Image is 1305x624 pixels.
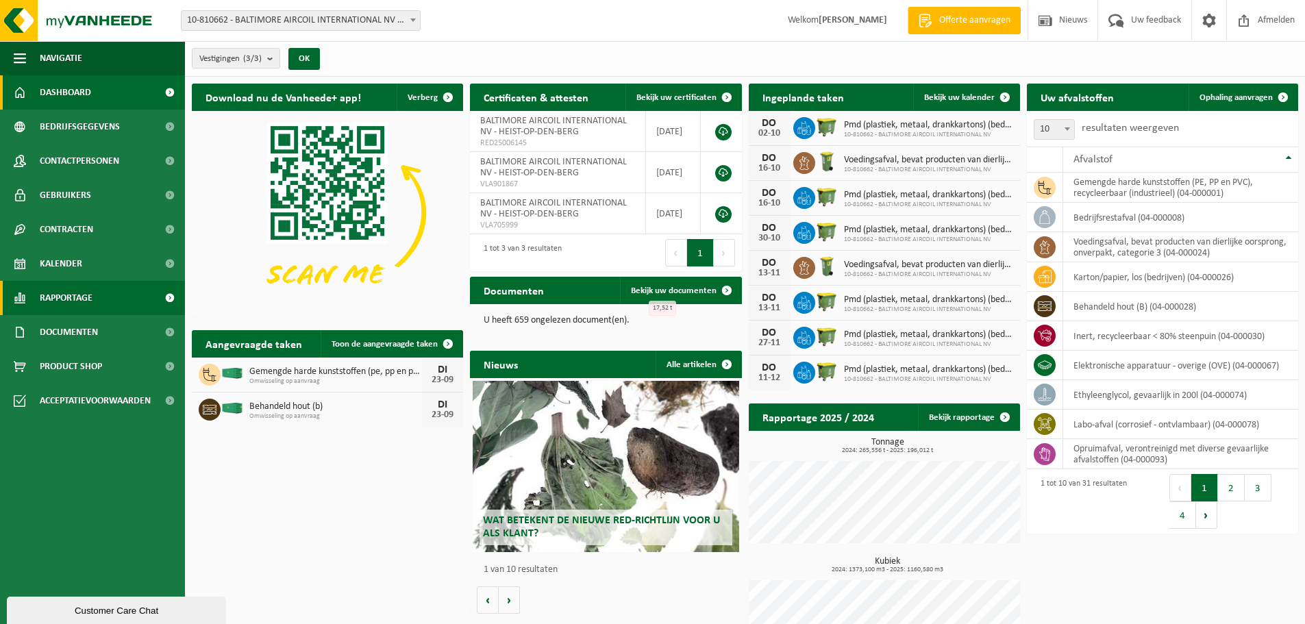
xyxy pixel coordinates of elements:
span: Pmd (plastiek, metaal, drankkartons) (bedrijven) [844,295,1013,305]
h2: Download nu de Vanheede+ app! [192,84,375,110]
a: Bekijk uw certificaten [625,84,741,111]
td: karton/papier, los (bedrijven) (04-000026) [1063,262,1298,292]
span: Afvalstof [1073,154,1113,165]
span: Pmd (plastiek, metaal, drankkartons) (bedrijven) [844,190,1013,201]
button: 3 [1245,474,1271,501]
span: Gemengde harde kunststoffen (pe, pp en pvc), recycleerbaar (industrieel) [249,366,422,377]
a: Alle artikelen [656,351,741,378]
span: Pmd (plastiek, metaal, drankkartons) (bedrijven) [844,329,1013,340]
td: gemengde harde kunststoffen (PE, PP en PVC), recycleerbaar (industrieel) (04-000001) [1063,173,1298,203]
h2: Documenten [470,277,558,303]
span: Bekijk uw documenten [631,286,717,295]
td: [DATE] [646,111,701,152]
div: 1 tot 3 van 3 resultaten [477,238,562,268]
span: 2024: 265,556 t - 2025: 196,012 t [756,447,1020,454]
div: DO [756,362,783,373]
button: 1 [1191,474,1218,501]
div: 23-09 [429,375,456,385]
span: Kalender [40,247,82,281]
span: 10-810662 - BALTIMORE AIRCOIL INTERNATIONAL NV [844,201,1013,209]
span: Bedrijfsgegevens [40,110,120,144]
span: Contactpersonen [40,144,119,178]
span: BALTIMORE AIRCOIL INTERNATIONAL NV - HEIST-OP-DEN-BERG [480,198,627,219]
span: Voedingsafval, bevat producten van dierlijke oorsprong, onverpakt, categorie 3 [844,260,1013,271]
span: VLA901867 [480,179,635,190]
img: WB-1100-HPE-GN-50 [815,290,838,313]
button: 2 [1218,474,1245,501]
button: OK [288,48,320,70]
div: DI [429,399,456,410]
span: Vestigingen [199,49,262,69]
h2: Certificaten & attesten [470,84,602,110]
span: 10-810662 - BALTIMORE AIRCOIL INTERNATIONAL NV [844,340,1013,349]
span: Behandeld hout (b) [249,401,422,412]
span: Ophaling aanvragen [1200,93,1273,102]
span: Pmd (plastiek, metaal, drankkartons) (bedrijven) [844,364,1013,375]
div: 30-10 [756,234,783,243]
img: WB-1100-HPE-GN-50 [815,325,838,348]
span: 10-810662 - BALTIMORE AIRCOIL INTERNATIONAL NV - HEIST-OP-DEN-BERG [182,11,420,30]
iframe: chat widget [7,594,229,624]
td: labo-afval (corrosief - ontvlambaar) (04-000078) [1063,410,1298,439]
span: Documenten [40,315,98,349]
button: 4 [1169,501,1196,529]
td: voedingsafval, bevat producten van dierlijke oorsprong, onverpakt, categorie 3 (04-000024) [1063,232,1298,262]
span: BALTIMORE AIRCOIL INTERNATIONAL NV - HEIST-OP-DEN-BERG [480,116,627,137]
a: Bekijk uw documenten [620,277,741,304]
span: Rapportage [40,281,92,315]
div: 13-11 [756,303,783,313]
td: [DATE] [646,152,701,193]
span: Voedingsafval, bevat producten van dierlijke oorsprong, onverpakt, categorie 3 [844,155,1013,166]
div: DO [756,223,783,234]
a: Bekijk rapportage [918,403,1019,431]
span: Bekijk uw certificaten [636,93,717,102]
div: DI [429,364,456,375]
img: HK-XC-40-GN-00 [221,367,244,379]
span: 10-810662 - BALTIMORE AIRCOIL INTERNATIONAL NV [844,131,1013,139]
td: [DATE] [646,193,701,234]
span: 10-810662 - BALTIMORE AIRCOIL INTERNATIONAL NV - HEIST-OP-DEN-BERG [181,10,421,31]
div: DO [756,153,783,164]
h2: Aangevraagde taken [192,330,316,357]
span: BALTIMORE AIRCOIL INTERNATIONAL NV - HEIST-OP-DEN-BERG [480,157,627,178]
span: Gebruikers [40,178,91,212]
span: Pmd (plastiek, metaal, drankkartons) (bedrijven) [844,225,1013,236]
h3: Kubiek [756,557,1020,573]
div: 16-10 [756,164,783,173]
span: Pmd (plastiek, metaal, drankkartons) (bedrijven) [844,120,1013,131]
span: RED25006145 [480,138,635,149]
span: 10 [1034,119,1075,140]
img: WB-1100-HPE-GN-50 [815,220,838,243]
span: 10-810662 - BALTIMORE AIRCOIL INTERNATIONAL NV [844,305,1013,314]
h2: Uw afvalstoffen [1027,84,1128,110]
td: bedrijfsrestafval (04-000008) [1063,203,1298,232]
h3: Tonnage [756,438,1020,454]
span: 10 [1034,120,1074,139]
img: HK-XC-40-GN-00 [221,402,244,414]
div: DO [756,258,783,269]
td: behandeld hout (B) (04-000028) [1063,292,1298,321]
strong: [PERSON_NAME] [819,15,887,25]
span: 2024: 1373,100 m3 - 2025: 1160,580 m3 [756,566,1020,573]
div: 23-09 [429,410,456,420]
span: Bekijk uw kalender [924,93,995,102]
a: Offerte aanvragen [908,7,1021,34]
label: resultaten weergeven [1082,123,1179,134]
td: opruimafval, verontreinigd met diverse gevaarlijke afvalstoffen (04-000093) [1063,439,1298,469]
td: ethyleenglycol, gevaarlijk in 200l (04-000074) [1063,380,1298,410]
div: DO [756,118,783,129]
button: Vorige [477,586,499,614]
a: Toon de aangevraagde taken [321,330,462,358]
td: elektronische apparatuur - overige (OVE) (04-000067) [1063,351,1298,380]
span: 10-810662 - BALTIMORE AIRCOIL INTERNATIONAL NV [844,271,1013,279]
div: 1 tot 10 van 31 resultaten [1034,473,1127,530]
a: Bekijk uw kalender [913,84,1019,111]
img: WB-1100-HPE-GN-50 [815,360,838,383]
span: Wat betekent de nieuwe RED-richtlijn voor u als klant? [483,515,720,539]
span: 10-810662 - BALTIMORE AIRCOIL INTERNATIONAL NV [844,375,1013,384]
div: DO [756,292,783,303]
h2: Nieuws [470,351,532,377]
button: Volgende [499,586,520,614]
a: Wat betekent de nieuwe RED-richtlijn voor u als klant? [473,381,738,552]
